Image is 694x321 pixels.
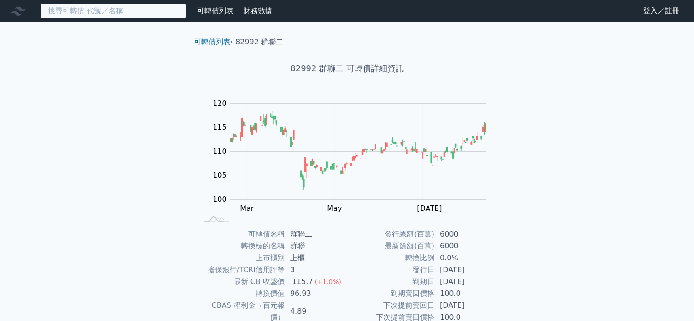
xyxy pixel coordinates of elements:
[315,278,341,285] span: (+1.0%)
[285,264,347,276] td: 3
[434,264,497,276] td: [DATE]
[285,240,347,252] td: 群聯
[198,228,285,240] td: 可轉債名稱
[213,195,227,204] tspan: 100
[198,240,285,252] td: 轉換標的名稱
[347,300,434,311] td: 下次提前賣回日
[347,240,434,252] td: 最新餘額(百萬)
[347,264,434,276] td: 發行日
[434,276,497,288] td: [DATE]
[327,204,342,213] tspan: May
[208,99,500,213] g: Chart
[417,204,442,213] tspan: [DATE]
[347,288,434,300] td: 到期賣回價格
[213,147,227,156] tspan: 110
[240,204,254,213] tspan: Mar
[636,4,687,18] a: 登入／註冊
[213,99,227,108] tspan: 120
[40,3,186,19] input: 搜尋可轉債 代號／名稱
[290,276,315,288] div: 115.7
[285,228,347,240] td: 群聯二
[434,240,497,252] td: 6000
[198,276,285,288] td: 最新 CB 收盤價
[194,37,230,46] a: 可轉債列表
[347,276,434,288] td: 到期日
[213,123,227,132] tspan: 115
[434,300,497,311] td: [DATE]
[197,6,234,15] a: 可轉債列表
[243,6,272,15] a: 財務數據
[434,228,497,240] td: 6000
[285,252,347,264] td: 上櫃
[434,252,497,264] td: 0.0%
[187,62,508,75] h1: 82992 群聯二 可轉債詳細資訊
[198,264,285,276] td: 擔保銀行/TCRI信用評等
[198,288,285,300] td: 轉換價值
[347,252,434,264] td: 轉換比例
[235,37,283,47] li: 82992 群聯二
[213,171,227,179] tspan: 105
[194,37,233,47] li: ›
[285,288,347,300] td: 96.93
[198,252,285,264] td: 上市櫃別
[347,228,434,240] td: 發行總額(百萬)
[434,288,497,300] td: 100.0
